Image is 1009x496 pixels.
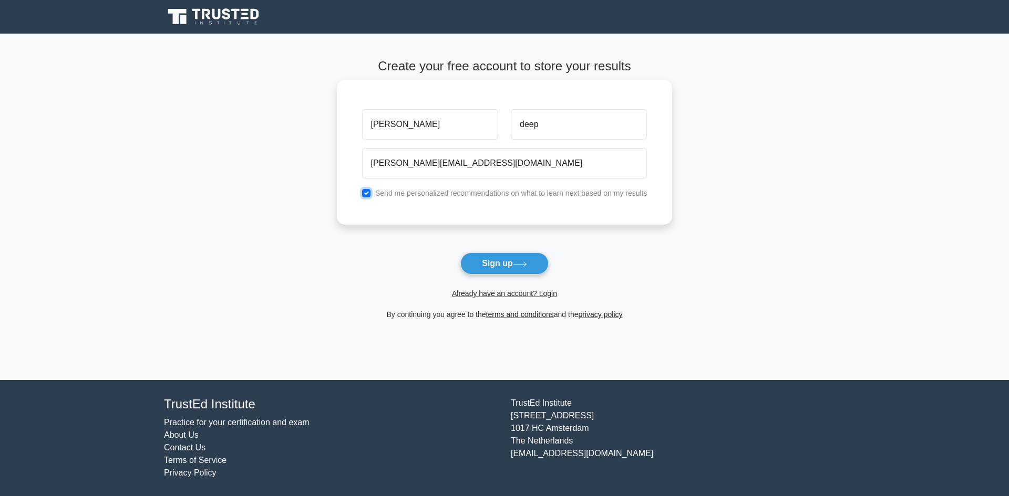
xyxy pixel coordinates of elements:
div: TrustEd Institute [STREET_ADDRESS] 1017 HC Amsterdam The Netherlands [EMAIL_ADDRESS][DOMAIN_NAME] [504,397,851,479]
h4: TrustEd Institute [164,397,498,412]
a: privacy policy [579,310,623,319]
a: Privacy Policy [164,468,217,477]
a: terms and conditions [486,310,554,319]
a: Terms of Service [164,456,226,465]
input: Last name [511,109,647,140]
a: Practice for your certification and exam [164,418,310,427]
h4: Create your free account to store your results [337,59,673,74]
a: Already have an account? Login [452,289,557,298]
label: Send me personalized recommendations on what to learn next based on my results [375,189,647,197]
input: First name [362,109,498,140]
button: Sign up [460,252,549,275]
a: Contact Us [164,443,205,452]
input: Email [362,148,647,178]
div: By continuing you agree to the and the [331,308,679,321]
a: About Us [164,430,199,439]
